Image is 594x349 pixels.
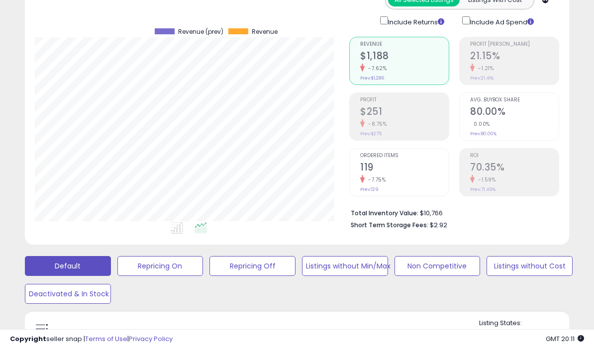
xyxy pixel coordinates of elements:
[470,162,559,175] h2: 70.35%
[10,334,46,344] strong: Copyright
[479,319,570,328] p: Listing States:
[470,106,559,119] h2: 80.00%
[470,186,495,192] small: Prev: 71.49%
[351,209,418,217] b: Total Inventory Value:
[351,206,552,218] li: $10,766
[129,334,173,344] a: Privacy Policy
[25,256,111,276] button: Default
[209,256,296,276] button: Repricing Off
[351,221,428,229] b: Short Term Storage Fees:
[365,176,386,183] small: -7.75%
[470,42,559,47] span: Profit [PERSON_NAME]
[302,256,388,276] button: Listings without Min/Max
[470,75,494,81] small: Prev: 21.41%
[475,176,495,183] small: -1.59%
[117,256,203,276] button: Repricing On
[360,131,382,137] small: Prev: $275
[365,120,387,128] small: -8.75%
[395,256,481,276] button: Non Competitive
[470,131,496,137] small: Prev: 80.00%
[470,153,559,159] span: ROI
[365,65,387,72] small: -7.62%
[360,106,449,119] h2: $251
[360,153,449,159] span: Ordered Items
[373,14,455,27] div: Include Returns
[360,75,384,81] small: Prev: $1,286
[252,28,278,35] span: Revenue
[360,97,449,103] span: Profit
[10,335,173,344] div: seller snap | |
[475,65,494,72] small: -1.21%
[470,50,559,64] h2: 21.15%
[546,334,584,344] span: 2025-08-12 20:11 GMT
[470,97,559,103] span: Avg. Buybox Share
[360,42,449,47] span: Revenue
[487,256,573,276] button: Listings without Cost
[360,162,449,175] h2: 119
[360,186,379,192] small: Prev: 129
[25,284,111,304] button: Deactivated & In Stock
[470,120,490,128] small: 0.00%
[455,14,548,27] div: Include Ad Spend
[178,28,223,35] span: Revenue (prev)
[360,50,449,64] h2: $1,188
[430,220,447,230] span: $2.92
[85,334,127,344] a: Terms of Use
